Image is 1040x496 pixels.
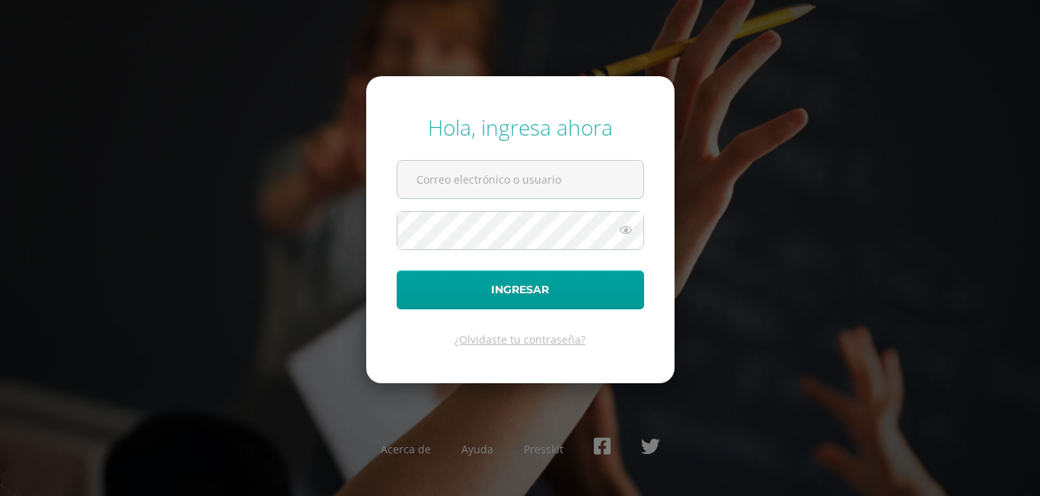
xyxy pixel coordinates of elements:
[397,161,643,198] input: Correo electrónico o usuario
[397,113,644,142] div: Hola, ingresa ahora
[524,442,563,456] a: Presskit
[455,332,585,347] a: ¿Olvidaste tu contraseña?
[397,270,644,309] button: Ingresar
[461,442,493,456] a: Ayuda
[381,442,431,456] a: Acerca de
